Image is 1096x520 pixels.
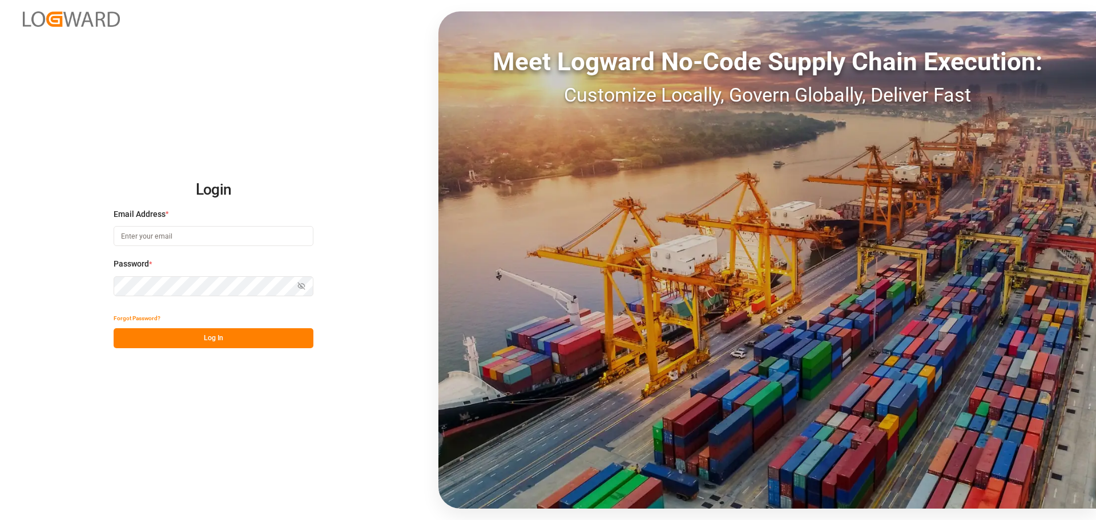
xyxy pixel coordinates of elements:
[114,258,149,270] span: Password
[438,80,1096,110] div: Customize Locally, Govern Globally, Deliver Fast
[23,11,120,27] img: Logward_new_orange.png
[114,328,313,348] button: Log In
[114,226,313,246] input: Enter your email
[114,208,166,220] span: Email Address
[114,308,160,328] button: Forgot Password?
[438,43,1096,80] div: Meet Logward No-Code Supply Chain Execution:
[114,172,313,208] h2: Login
